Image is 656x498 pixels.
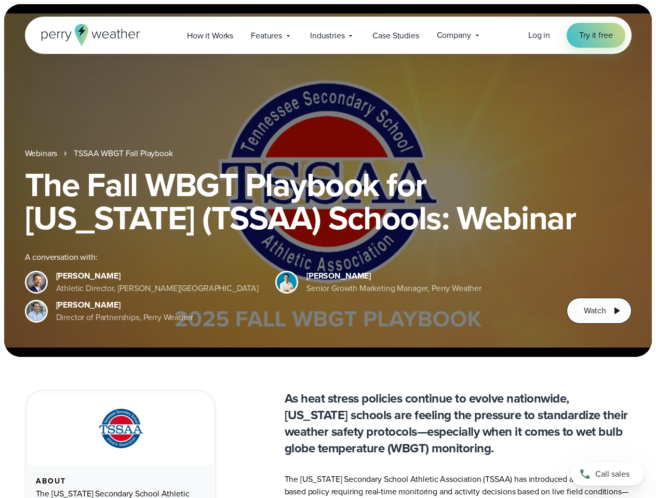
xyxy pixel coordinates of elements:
[277,272,297,292] img: Spencer Patton, Perry Weather
[56,270,259,282] div: [PERSON_NAME]
[251,30,282,42] span: Features
[25,147,58,160] a: Webinars
[306,270,481,282] div: [PERSON_NAME]
[528,29,550,41] a: Log in
[364,25,427,46] a: Case Studies
[25,251,551,264] div: A conversation with:
[310,30,344,42] span: Industries
[528,29,550,41] span: Log in
[567,298,631,324] button: Watch
[25,168,632,234] h1: The Fall WBGT Playbook for [US_STATE] (TSSAA) Schools: Webinar
[571,463,644,486] a: Call sales
[25,147,632,160] nav: Breadcrumb
[86,405,155,452] img: TSSAA-Tennessee-Secondary-School-Athletic-Association.svg
[595,468,630,480] span: Call sales
[26,301,46,321] img: Jeff Wood
[178,25,242,46] a: How it Works
[579,29,612,41] span: Try it free
[74,147,172,160] a: TSSAA WBGT Fall Playbook
[306,282,481,295] div: Senior Growth Marketing Manager, Perry Weather
[437,29,471,41] span: Company
[285,390,632,457] p: As heat stress policies continue to evolve nationwide, [US_STATE] schools are feeling the pressur...
[372,30,419,42] span: Case Studies
[567,23,625,48] a: Try it free
[26,272,46,292] img: Brian Wyatt
[56,282,259,295] div: Athletic Director, [PERSON_NAME][GEOGRAPHIC_DATA]
[56,311,193,324] div: Director of Partnerships, Perry Weather
[187,30,233,42] span: How it Works
[584,305,606,317] span: Watch
[36,477,205,486] div: About
[56,299,193,311] div: [PERSON_NAME]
